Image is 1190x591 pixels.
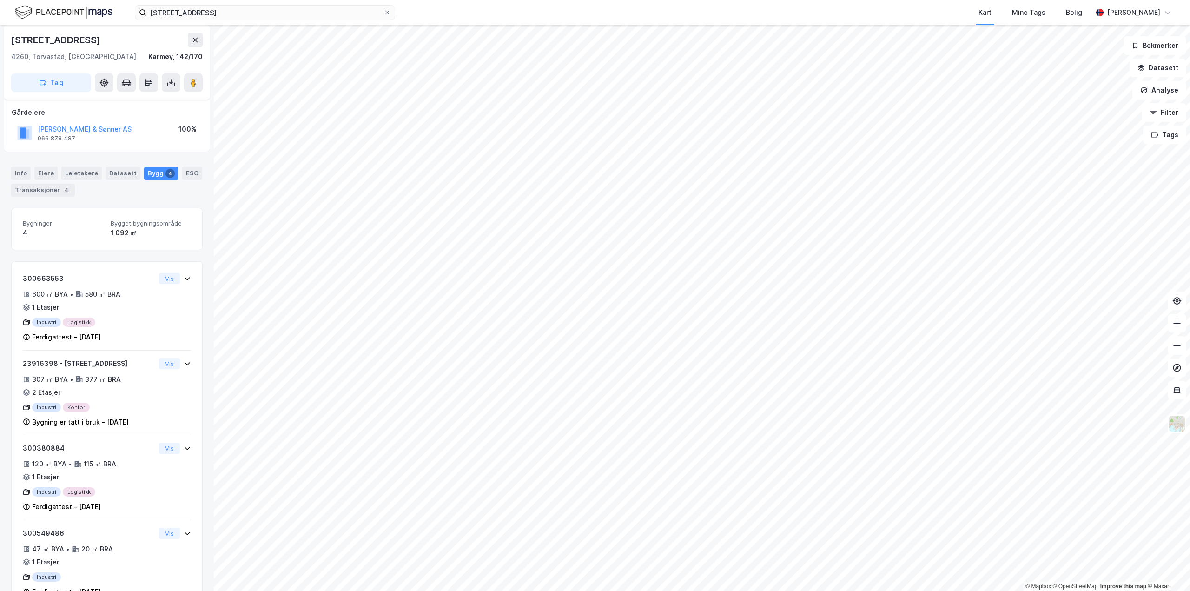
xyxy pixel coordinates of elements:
a: Improve this map [1100,583,1146,590]
div: Bygg [144,167,178,180]
div: 1 Etasjer [32,471,59,483]
div: Ferdigattest - [DATE] [32,501,101,512]
div: 23916398 - [STREET_ADDRESS] [23,358,155,369]
div: • [66,545,70,553]
iframe: Chat Widget [1144,546,1190,591]
button: Vis [159,528,180,539]
div: Bolig [1066,7,1082,18]
div: 300380884 [23,443,155,454]
input: Søk på adresse, matrikkel, gårdeiere, leietakere eller personer [146,6,383,20]
div: Eiere [34,167,58,180]
div: 300663553 [23,273,155,284]
button: Tag [11,73,91,92]
div: Kontrollprogram for chat [1144,546,1190,591]
div: Mine Tags [1012,7,1045,18]
div: ESG [182,167,202,180]
div: Gårdeiere [12,107,202,118]
div: 4 [62,186,71,195]
div: 307 ㎡ BYA [32,374,68,385]
div: 47 ㎡ BYA [32,544,64,555]
img: logo.f888ab2527a4732fd821a326f86c7f29.svg [15,4,112,20]
div: 2 Etasjer [32,387,60,398]
div: Info [11,167,31,180]
span: Bygget bygningsområde [111,219,191,227]
span: Bygninger [23,219,103,227]
div: 966 878 487 [38,135,75,142]
div: [STREET_ADDRESS] [11,33,102,47]
div: 377 ㎡ BRA [85,374,121,385]
div: 580 ㎡ BRA [85,289,120,300]
div: 100% [178,124,197,135]
div: 600 ㎡ BYA [32,289,68,300]
button: Bokmerker [1124,36,1186,55]
div: 1 Etasjer [32,302,59,313]
div: 20 ㎡ BRA [81,544,113,555]
div: Datasett [106,167,140,180]
button: Vis [159,273,180,284]
div: [PERSON_NAME] [1107,7,1160,18]
div: 4 [165,169,175,178]
div: • [70,291,73,298]
button: Filter [1142,103,1186,122]
div: 4260, Torvastad, [GEOGRAPHIC_DATA] [11,51,136,62]
button: Vis [159,358,180,369]
div: Karmøy, 142/170 [148,51,203,62]
button: Tags [1143,126,1186,144]
div: Bygning er tatt i bruk - [DATE] [32,417,129,428]
img: Z [1168,415,1186,432]
div: Leietakere [61,167,102,180]
div: Ferdigattest - [DATE] [32,332,101,343]
button: Analyse [1132,81,1186,100]
button: Datasett [1130,59,1186,77]
div: • [70,376,73,383]
div: 4 [23,227,103,239]
div: 115 ㎡ BRA [84,458,116,470]
div: 1 092 ㎡ [111,227,191,239]
div: Kart [978,7,992,18]
div: 300549486 [23,528,155,539]
div: 1 Etasjer [32,557,59,568]
div: Transaksjoner [11,184,75,197]
div: • [68,460,72,468]
a: Mapbox [1025,583,1051,590]
div: 120 ㎡ BYA [32,458,66,470]
button: Vis [159,443,180,454]
a: OpenStreetMap [1053,583,1098,590]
